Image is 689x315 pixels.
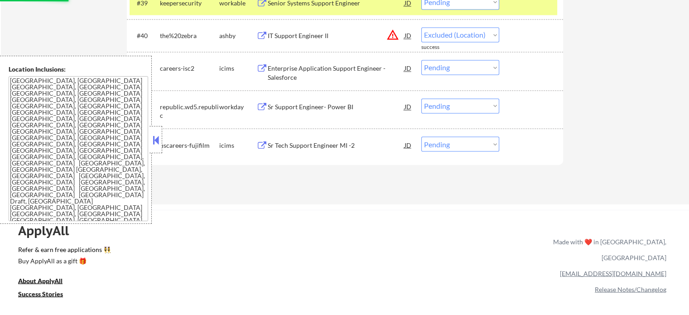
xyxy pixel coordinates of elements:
[268,102,405,111] div: Sr Support Engineer- Power BI
[268,141,405,150] div: Sr Tech Support Engineer MI -2
[219,64,256,73] div: icims
[9,65,148,74] div: Location Inclusions:
[560,269,666,277] a: [EMAIL_ADDRESS][DOMAIN_NAME]
[404,60,413,76] div: JD
[219,102,256,111] div: workday
[18,223,79,238] div: ApplyAll
[404,98,413,115] div: JD
[386,29,399,41] button: warning_amber
[404,27,413,44] div: JD
[268,64,405,82] div: Enterprise Application Support Engineer - Salesforce
[160,64,219,73] div: careers-isc2
[18,257,109,264] div: Buy ApplyAll as a gift 🎁
[595,285,666,293] a: Release Notes/Changelog
[549,233,666,265] div: Made with ❤️ in [GEOGRAPHIC_DATA], [GEOGRAPHIC_DATA]
[18,276,75,287] a: About ApplyAll
[18,256,109,267] a: Buy ApplyAll as a gift 🎁
[137,31,153,40] div: #40
[18,289,75,300] a: Success Stories
[421,44,458,51] div: success
[219,141,256,150] div: icims
[404,136,413,153] div: JD
[18,290,63,297] u: Success Stories
[18,276,63,284] u: About ApplyAll
[219,31,256,40] div: ashby
[160,31,219,40] div: the%20zebra
[18,246,364,256] a: Refer & earn free applications 👯‍♀️
[160,102,219,120] div: republic.wd5.republic
[160,141,219,150] div: uscareers-fujifilm
[268,31,405,40] div: IT Support Engineer II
